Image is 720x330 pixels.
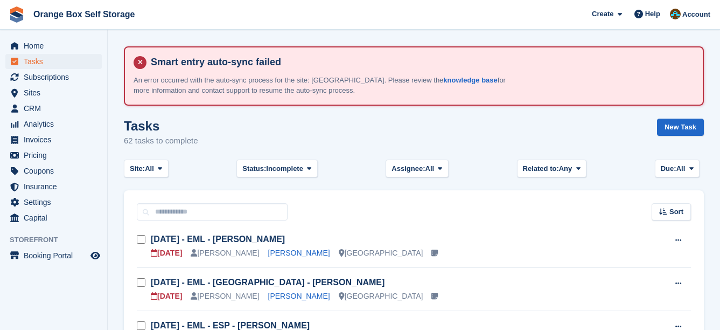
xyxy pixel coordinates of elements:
[559,163,572,174] span: Any
[124,135,198,147] p: 62 tasks to complete
[682,9,710,20] span: Account
[10,235,107,245] span: Storefront
[676,163,686,174] span: All
[339,291,423,302] div: [GEOGRAPHIC_DATA]
[24,70,88,85] span: Subscriptions
[5,70,102,85] a: menu
[124,160,169,177] button: Site: All
[657,119,704,136] a: New Task
[592,9,613,19] span: Create
[24,163,88,178] span: Coupons
[29,5,139,23] a: Orange Box Self Storage
[24,132,88,147] span: Invoices
[5,101,102,116] a: menu
[386,160,449,177] button: Assignee: All
[24,179,88,194] span: Insurance
[5,195,102,210] a: menu
[24,54,88,69] span: Tasks
[151,321,310,330] a: [DATE] - EML - ESP - [PERSON_NAME]
[268,292,330,300] a: [PERSON_NAME]
[669,207,683,217] span: Sort
[339,247,423,259] div: [GEOGRAPHIC_DATA]
[24,210,88,225] span: Capital
[24,101,88,116] span: CRM
[24,85,88,100] span: Sites
[655,160,700,177] button: Due: All
[130,163,145,174] span: Site:
[145,163,154,174] span: All
[24,38,88,53] span: Home
[146,56,694,68] h4: Smart entry auto-sync failed
[5,38,102,53] a: menu
[5,179,102,194] a: menu
[236,160,317,177] button: Status: Incomplete
[266,163,303,174] span: Incomplete
[89,249,102,262] a: Preview store
[24,116,88,132] span: Analytics
[661,163,676,174] span: Due:
[151,235,285,244] a: [DATE] - EML - [PERSON_NAME]
[5,210,102,225] a: menu
[242,163,266,174] span: Status:
[5,132,102,147] a: menu
[425,163,435,174] span: All
[151,291,182,302] div: [DATE]
[151,278,385,287] a: [DATE] - EML - [GEOGRAPHIC_DATA] - [PERSON_NAME]
[151,247,182,259] div: [DATE]
[645,9,660,19] span: Help
[443,76,497,84] a: knowledge base
[5,54,102,69] a: menu
[268,249,330,257] a: [PERSON_NAME]
[5,85,102,100] a: menu
[24,248,88,263] span: Booking Portal
[517,160,586,177] button: Related to: Any
[134,75,511,96] p: An error occurred with the auto-sync process for the site: [GEOGRAPHIC_DATA]. Please review the f...
[191,247,259,259] div: [PERSON_NAME]
[191,291,259,302] div: [PERSON_NAME]
[523,163,559,174] span: Related to:
[5,248,102,263] a: menu
[9,6,25,23] img: stora-icon-8386f47178a22dfd0bd8f6a31ec36ba5ce8667c1dd55bd0f319d3a0aa187defe.svg
[5,148,102,163] a: menu
[24,148,88,163] span: Pricing
[124,119,198,133] h1: Tasks
[5,163,102,178] a: menu
[24,195,88,210] span: Settings
[670,9,681,19] img: Mike
[5,116,102,132] a: menu
[392,163,425,174] span: Assignee:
